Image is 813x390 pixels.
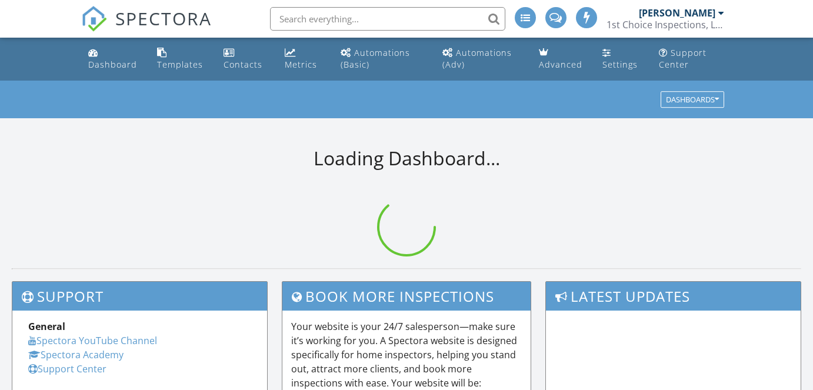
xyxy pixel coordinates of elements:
[654,42,729,76] a: Support Center
[546,282,801,311] h3: Latest Updates
[282,282,530,311] h3: Book More Inspections
[534,42,589,76] a: Advanced
[157,59,203,70] div: Templates
[661,92,724,108] button: Dashboards
[81,16,212,41] a: SPECTORA
[81,6,107,32] img: The Best Home Inspection Software - Spectora
[280,42,326,76] a: Metrics
[442,47,512,70] div: Automations (Adv)
[270,7,505,31] input: Search everything...
[602,59,638,70] div: Settings
[285,59,317,70] div: Metrics
[341,47,410,70] div: Automations (Basic)
[28,362,106,375] a: Support Center
[639,7,715,19] div: [PERSON_NAME]
[88,59,137,70] div: Dashboard
[152,42,209,76] a: Templates
[539,59,582,70] div: Advanced
[336,42,428,76] a: Automations (Basic)
[666,96,719,104] div: Dashboards
[28,348,124,361] a: Spectora Academy
[115,6,212,31] span: SPECTORA
[219,42,271,76] a: Contacts
[438,42,525,76] a: Automations (Advanced)
[28,334,157,347] a: Spectora YouTube Channel
[659,47,707,70] div: Support Center
[607,19,724,31] div: 1st Choice Inspections, LLC
[84,42,143,76] a: Dashboard
[224,59,262,70] div: Contacts
[28,320,65,333] strong: General
[291,319,521,390] p: Your website is your 24/7 salesperson—make sure it’s working for you. A Spectora website is desig...
[598,42,645,76] a: Settings
[12,282,267,311] h3: Support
